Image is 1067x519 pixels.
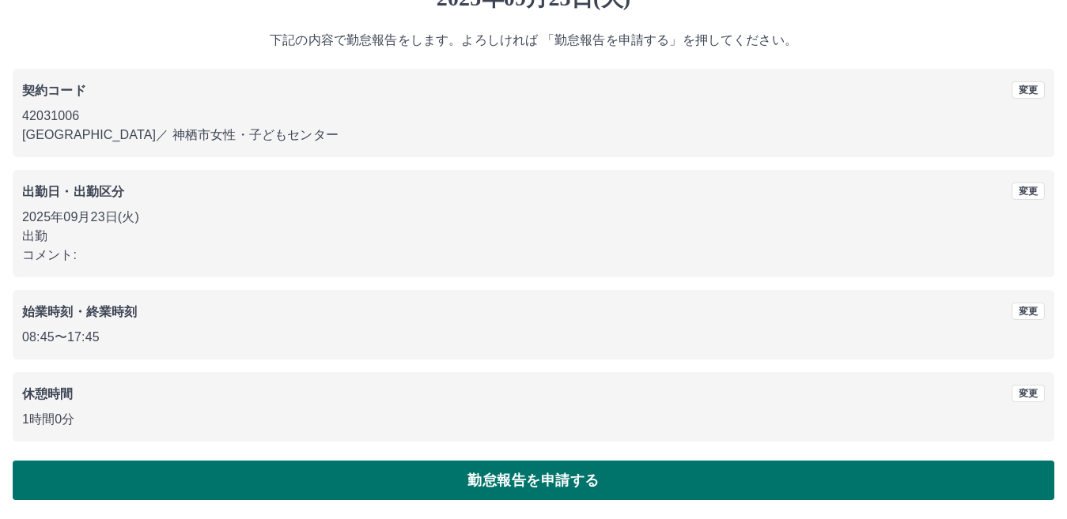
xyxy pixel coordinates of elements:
[22,227,1045,246] p: 出勤
[22,84,86,97] b: 契約コード
[13,31,1054,50] p: 下記の内容で勤怠報告をします。よろしければ 「勤怠報告を申請する」を押してください。
[13,461,1054,500] button: 勤怠報告を申請する
[1012,81,1045,99] button: 変更
[1012,385,1045,402] button: 変更
[22,208,1045,227] p: 2025年09月23日(火)
[22,107,1045,126] p: 42031006
[22,410,1045,429] p: 1時間0分
[22,185,124,198] b: 出勤日・出勤区分
[1012,303,1045,320] button: 変更
[1012,182,1045,200] button: 変更
[22,126,1045,145] p: [GEOGRAPHIC_DATA] ／ 神栖市女性・子どもセンター
[22,387,74,401] b: 休憩時間
[22,246,1045,265] p: コメント:
[22,328,1045,347] p: 08:45 〜 17:45
[22,305,137,318] b: 始業時刻・終業時刻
